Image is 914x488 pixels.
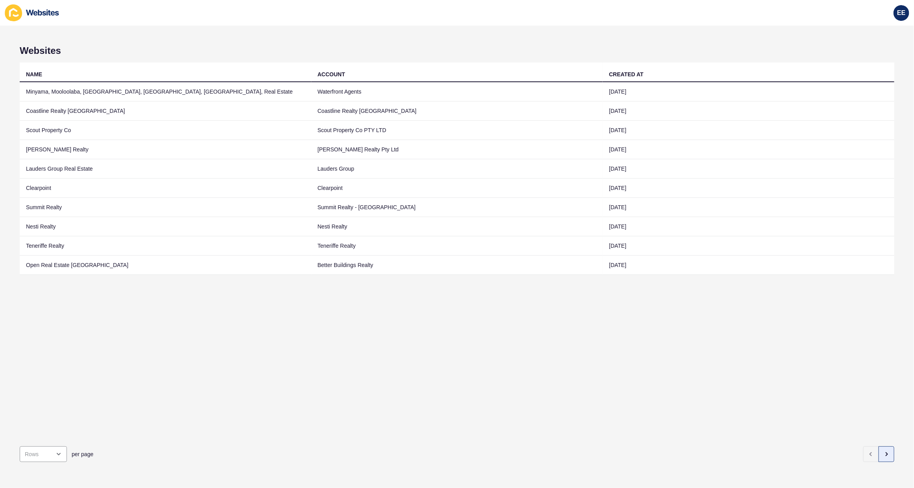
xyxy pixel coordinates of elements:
[318,70,345,78] div: ACCOUNT
[603,82,894,101] td: [DATE]
[311,236,603,256] td: Teneriffe Realty
[603,236,894,256] td: [DATE]
[603,198,894,217] td: [DATE]
[20,446,67,462] div: open menu
[20,179,311,198] td: Clearpoint
[20,198,311,217] td: Summit Realty
[603,159,894,179] td: [DATE]
[897,9,905,17] span: EE
[26,70,42,78] div: NAME
[603,101,894,121] td: [DATE]
[311,217,603,236] td: Nesti Realty
[311,101,603,121] td: Coastline Realty [GEOGRAPHIC_DATA]
[20,140,311,159] td: [PERSON_NAME] Realty
[20,101,311,121] td: Coastline Realty [GEOGRAPHIC_DATA]
[603,179,894,198] td: [DATE]
[20,217,311,236] td: Nesti Realty
[609,70,644,78] div: CREATED AT
[311,198,603,217] td: Summit Realty - [GEOGRAPHIC_DATA]
[311,121,603,140] td: Scout Property Co PTY LTD
[20,82,311,101] td: Minyama, Mooloolaba, [GEOGRAPHIC_DATA], [GEOGRAPHIC_DATA], [GEOGRAPHIC_DATA], Real Estate
[311,159,603,179] td: Lauders Group
[20,159,311,179] td: Lauders Group Real Estate
[20,45,894,56] h1: Websites
[20,256,311,275] td: Open Real Estate [GEOGRAPHIC_DATA]
[20,236,311,256] td: Teneriffe Realty
[603,140,894,159] td: [DATE]
[311,82,603,101] td: Waterfront Agents
[311,140,603,159] td: [PERSON_NAME] Realty Pty Ltd
[311,256,603,275] td: Better Buildings Realty
[20,121,311,140] td: Scout Property Co
[72,450,93,458] span: per page
[603,217,894,236] td: [DATE]
[603,256,894,275] td: [DATE]
[603,121,894,140] td: [DATE]
[311,179,603,198] td: Clearpoint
